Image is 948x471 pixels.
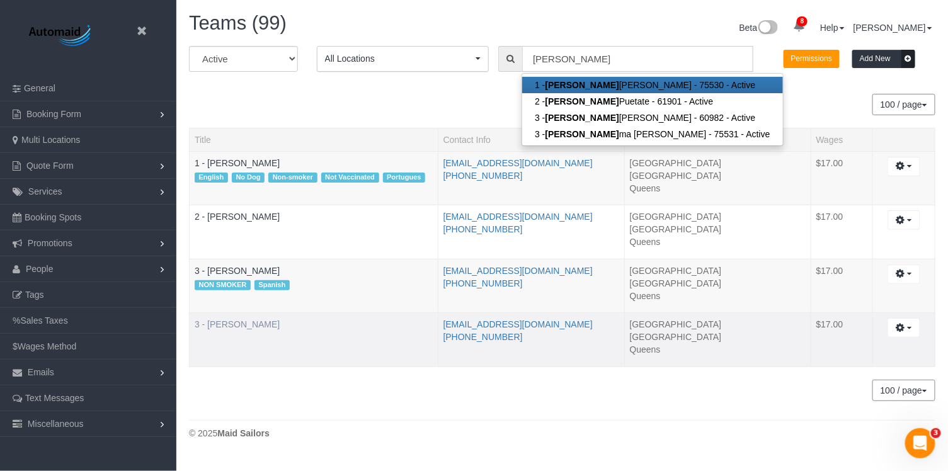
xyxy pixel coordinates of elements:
span: Services [28,186,62,196]
a: [EMAIL_ADDRESS][DOMAIN_NAME] [443,266,593,276]
li: [GEOGRAPHIC_DATA] [630,277,806,290]
span: Miscellaneous [28,419,84,429]
span: Not Vaccinated [321,173,379,183]
span: Spanish [254,280,290,290]
strong: [PERSON_NAME] [545,129,619,139]
span: Booking Form [26,109,81,119]
a: [EMAIL_ADDRESS][DOMAIN_NAME] [443,158,593,168]
strong: [PERSON_NAME] [545,96,619,106]
span: Quote Form [26,161,74,171]
iframe: Intercom live chat [905,428,935,458]
a: 3 - [PERSON_NAME] [195,266,280,276]
span: Multi Locations [21,135,80,145]
li: [GEOGRAPHIC_DATA] [630,331,806,343]
a: 3 -[PERSON_NAME]ma [PERSON_NAME] - 75531 - Active [522,126,782,142]
span: All Locations [325,52,473,65]
div: Tags [195,169,433,186]
span: General [24,83,55,93]
li: Queens [630,343,806,356]
td: Contact Info [438,259,624,313]
td: Wages [811,259,873,313]
a: 2 - [PERSON_NAME] [195,212,280,222]
span: People [26,264,54,274]
span: Booking Spots [25,212,81,222]
td: Wages [811,205,873,259]
strong: [PERSON_NAME] [545,113,619,123]
button: Permissions [784,50,840,68]
td: Contact Info [438,205,624,259]
td: Location [624,151,811,205]
li: [GEOGRAPHIC_DATA] [630,157,806,169]
li: [GEOGRAPHIC_DATA] [630,223,806,235]
span: Emails [28,367,54,377]
img: Automaid Logo [22,22,101,50]
span: Text Messages [25,393,84,403]
button: 100 / page [872,380,935,401]
div: Tags [195,223,433,226]
td: Wages [811,313,873,367]
span: Wages Method [18,341,77,351]
span: Teams (99) [189,12,287,34]
nav: Pagination navigation [873,94,935,115]
td: Title [190,313,438,367]
td: Title [190,259,438,313]
span: Promotions [28,238,72,248]
span: English [195,173,228,183]
li: [GEOGRAPHIC_DATA] [630,264,806,277]
a: 8 [787,13,811,40]
a: 1 - [PERSON_NAME] [195,158,280,168]
th: Title [190,128,438,151]
span: No Dog [232,173,265,183]
input: Enter the first 3 letters of the name to search [522,46,753,72]
a: Beta [740,23,779,33]
span: Tags [25,290,44,300]
a: [PHONE_NUMBER] [443,171,523,181]
span: 3 [931,428,941,438]
div: © 2025 [189,427,935,440]
td: Location [624,205,811,259]
button: 100 / page [872,94,935,115]
nav: Pagination navigation [873,380,935,401]
td: Location [624,313,811,367]
a: [EMAIL_ADDRESS][DOMAIN_NAME] [443,212,593,222]
strong: [PERSON_NAME] [545,80,619,90]
a: 2 -[PERSON_NAME]Puetate - 61901 - Active [522,93,782,110]
img: New interface [757,20,778,37]
a: [PHONE_NUMBER] [443,332,523,342]
span: Portugues [383,173,426,183]
a: [PHONE_NUMBER] [443,278,523,288]
span: Non-smoker [268,173,317,183]
span: 8 [797,16,808,26]
a: 3 - [PERSON_NAME] [195,319,280,329]
li: Queens [630,182,806,195]
th: Wages [811,128,873,151]
a: [PHONE_NUMBER] [443,224,523,234]
a: 3 -[PERSON_NAME][PERSON_NAME] - 60982 - Active [522,110,782,126]
div: Tags [195,331,433,334]
a: Help [820,23,845,33]
li: [GEOGRAPHIC_DATA] [630,210,806,223]
strong: Maid Sailors [217,428,269,438]
li: [GEOGRAPHIC_DATA] [630,318,806,331]
button: All Locations [317,46,489,72]
a: [PERSON_NAME] [854,23,932,33]
li: Queens [630,235,806,248]
li: Queens [630,290,806,302]
span: NON SMOKER [195,280,251,290]
a: 1 -[PERSON_NAME][PERSON_NAME] - 75530 - Active [522,77,782,93]
td: Location [624,259,811,313]
td: Wages [811,151,873,205]
td: Contact Info [438,151,624,205]
li: [GEOGRAPHIC_DATA] [630,169,806,182]
span: Sales Taxes [20,315,67,326]
td: Contact Info [438,313,624,367]
a: [EMAIL_ADDRESS][DOMAIN_NAME] [443,319,593,329]
div: Tags [195,277,433,293]
td: Title [190,151,438,205]
td: Title [190,205,438,259]
button: Add New [852,50,915,68]
th: Contact Info [438,128,624,151]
